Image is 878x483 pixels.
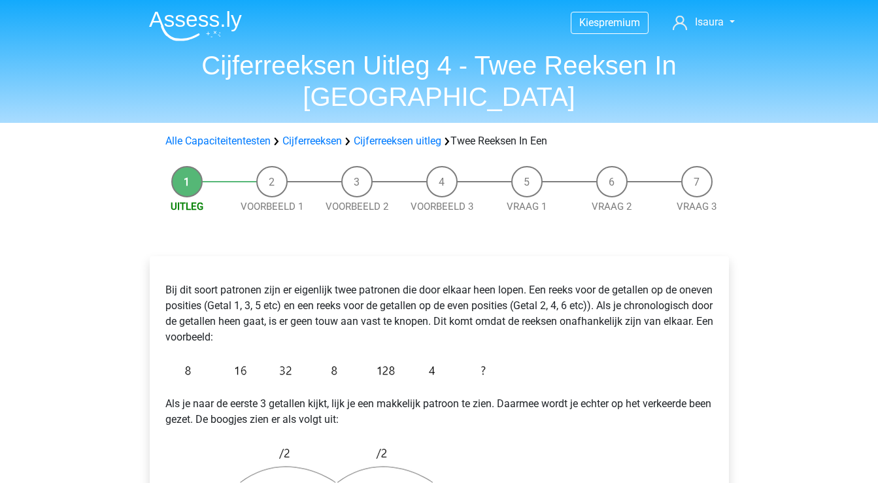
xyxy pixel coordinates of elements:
[695,16,724,28] span: Isaura
[165,282,713,345] p: Bij dit soort patronen zijn er eigenlijk twee patronen die door elkaar heen lopen. Een reeks voor...
[165,396,713,427] p: Als je naar de eerste 3 getallen kijkt, lijk je een makkelijk patroon te zien. Daarmee wordt je e...
[411,201,473,212] a: Voorbeeld 3
[139,50,740,112] h1: Cijferreeksen Uitleg 4 - Twee Reeksen In [GEOGRAPHIC_DATA]
[677,201,717,212] a: Vraag 3
[160,133,718,149] div: Twee Reeksen In Een
[507,201,547,212] a: Vraag 1
[282,135,342,147] a: Cijferreeksen
[592,201,632,212] a: Vraag 2
[241,201,303,212] a: Voorbeeld 1
[599,16,640,29] span: premium
[326,201,388,212] a: Voorbeeld 2
[667,14,739,30] a: Isaura
[165,356,492,386] img: Intertwinging_intro_1.png
[149,10,242,41] img: Assessly
[579,16,599,29] span: Kies
[165,135,271,147] a: Alle Capaciteitentesten
[571,14,648,31] a: Kiespremium
[354,135,441,147] a: Cijferreeksen uitleg
[171,201,203,212] a: Uitleg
